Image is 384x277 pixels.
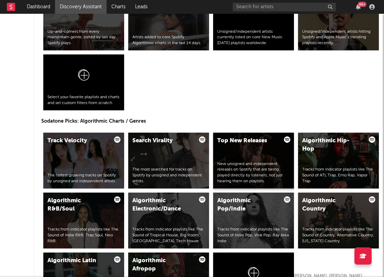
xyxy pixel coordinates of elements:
a: Algorithmic Electronic/DanceTracks from indicator playlists like The Sound of Tropical House, Big... [128,193,209,248]
div: Artists added to core Spotify Algorithmic charts in the last 14 days. [132,34,205,46]
a: Top New ReleasesNew unsigned and independent releases on Spotify that are being played directly b... [213,133,294,188]
div: Algorithmic Electronic/Dance [132,197,190,213]
div: Unsigned/independent artists hitting Spotify and Apple Music’s trending playlists recently. [302,29,375,46]
div: Up-and-comers from every mainstream genre, sorted by last day Spotify plays. [47,29,120,46]
a: Algorithmic CountryTracks from indicator playlists like The Sound of Country, Alternative Country... [298,193,379,248]
div: Algorithmic R&B/Soul [47,197,106,213]
div: Algorithmic Hip-Hop [302,137,360,153]
div: The most searched for tracks on Spotify by unsigned and independent artists. [132,167,205,184]
a: Algorithmic Hip-HopTracks from indicator playlists like The Sound of ATL Trap, Emo Rap, Vapor Trap [298,133,379,188]
div: The fastest growing tracks on Spotify by unsigned and independent artists. [47,173,120,184]
div: Algorithmic Country [302,197,360,213]
div: Tracks from indicator playlists like The Sound of Tropical House, Big Room, [GEOGRAPHIC_DATA], Te... [132,227,205,244]
div: Tracks from indicator playlists like The Sound of ATL Trap, Emo Rap, Vapor Trap [302,167,375,184]
div: Tracks from indicator playlists like The Sound of Indie R&B, Trap Soul, Neo R&B [47,227,120,244]
div: Select your favorite playlists and charts and set custom filters from scratch. [47,94,120,106]
div: Tracks from indicator playlists like The Sound of Country, Alternative Country, [US_STATE] Country. [302,227,375,244]
div: Top New Releases [217,137,275,145]
div: Algorithmic Pop/Indie [217,197,275,213]
div: Track Velocity [47,137,106,145]
input: Search for artists [233,3,336,11]
a: Algorithmic Pop/IndieTracks from indicator playlists like The Sound of Indie Pop, Viral Pop, Bay ... [213,193,294,248]
button: 99+ [356,4,361,10]
a: Select your favorite playlists and charts and set custom filters from scratch. [43,54,124,110]
div: Algorithmic Afropop [132,257,190,273]
div: Algorithmic Latin [47,257,106,265]
div: Unsigned/independent artists currently listed on core New Music [DATE] playlists worldwide. [217,29,290,46]
div: New unsigned and independent releases on Spotify that are being played directly by listeners, not... [217,161,290,184]
div: Tracks from indicator playlists like The Sound of Indie Pop, Viral Pop, Bay Area Indie [217,227,290,244]
a: Track VelocityThe fastest growing tracks on Spotify by unsigned and independent artists. [43,133,124,188]
div: Search Virality [132,137,190,145]
a: Search ViralityThe most searched for tracks on Spotify by unsigned and independent artists. [128,133,209,188]
a: Algorithmic R&B/SoulTracks from indicator playlists like The Sound of Indie R&B, Trap Soul, Neo R&B [43,193,124,248]
div: 99 + [358,2,366,7]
